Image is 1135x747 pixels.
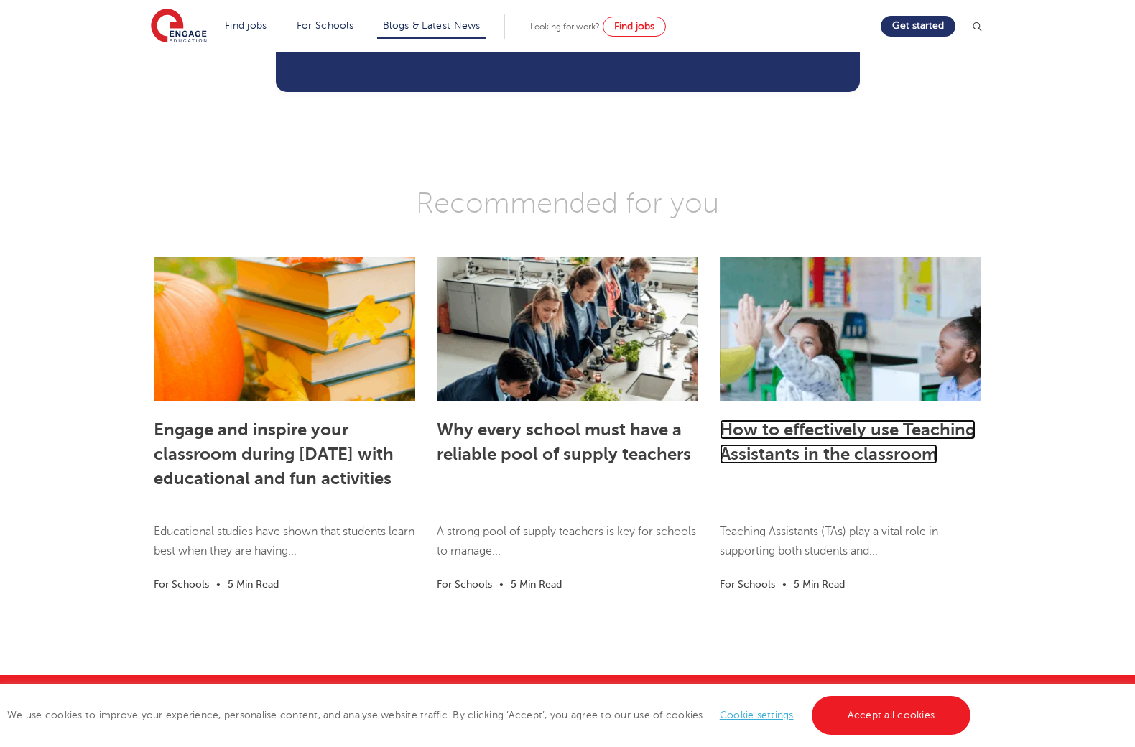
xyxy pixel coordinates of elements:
[720,419,976,464] a: How to effectively use Teaching Assistants in the classroom
[383,20,481,31] a: Blogs & Latest News
[143,185,993,221] h3: Recommended for you
[511,576,562,593] li: 5 Min Read
[437,576,492,593] li: For Schools
[603,17,666,37] a: Find jobs
[437,522,698,575] p: A strong pool of supply teachers is key for schools to manage...
[154,419,394,488] a: Engage and inspire your classroom during [DATE] with educational and fun activities
[794,576,845,593] li: 5 Min Read
[492,576,511,593] li: •
[720,522,981,575] p: Teaching Assistants (TAs) play a vital role in supporting both students and...
[209,576,228,593] li: •
[812,696,971,735] a: Accept all cookies
[775,576,794,593] li: •
[614,21,654,32] span: Find jobs
[720,710,794,720] a: Cookie settings
[437,419,691,464] a: Why every school must have a reliable pool of supply teachers
[881,16,955,37] a: Get started
[225,20,267,31] a: Find jobs
[228,576,279,593] li: 5 Min Read
[297,20,353,31] a: For Schools
[530,22,600,32] span: Looking for work?
[154,576,209,593] li: For Schools
[154,522,415,575] p: Educational studies have shown that students learn best when they are having...
[720,576,775,593] li: For Schools
[7,710,974,720] span: We use cookies to improve your experience, personalise content, and analyse website traffic. By c...
[151,9,207,45] img: Engage Education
